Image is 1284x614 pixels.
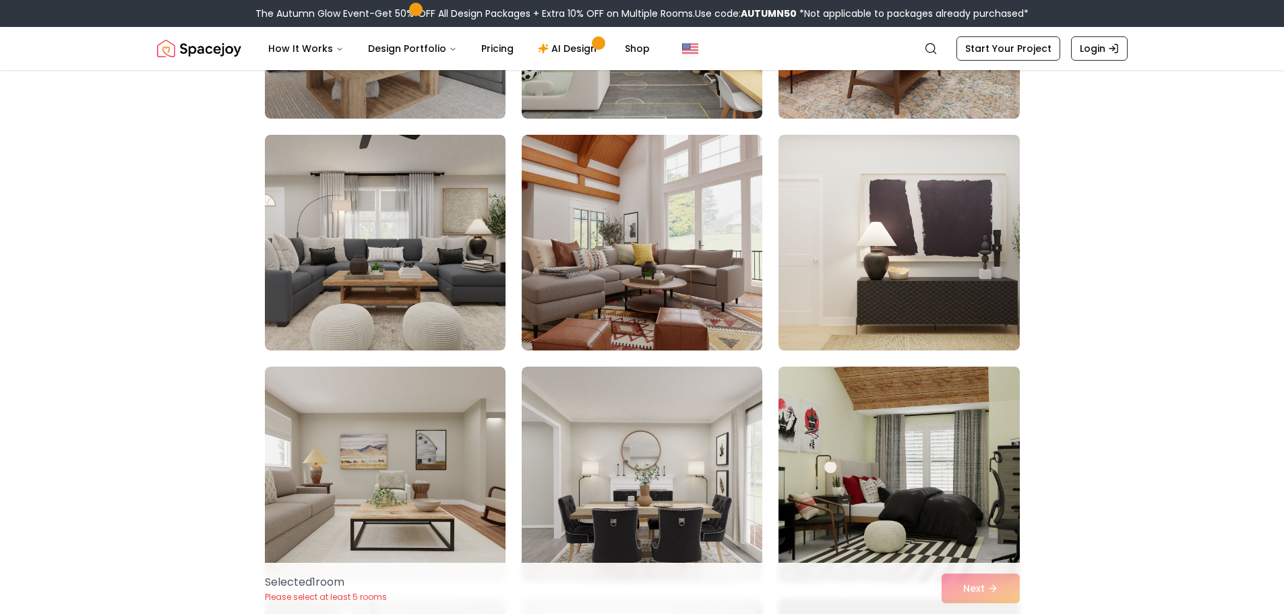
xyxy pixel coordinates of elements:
p: Selected 1 room [265,574,387,590]
div: The Autumn Glow Event-Get 50% OFF All Design Packages + Extra 10% OFF on Multiple Rooms. [255,7,1029,20]
button: Design Portfolio [357,35,468,62]
b: AUTUMN50 [741,7,797,20]
p: Please select at least 5 rooms [265,592,387,603]
img: United States [682,40,698,57]
img: Room room-40 [265,367,506,582]
a: Pricing [470,35,524,62]
button: How It Works [257,35,355,62]
img: Room room-39 [778,135,1019,350]
img: Spacejoy Logo [157,35,241,62]
img: Room room-42 [772,361,1025,588]
span: Use code: [695,7,797,20]
a: Start Your Project [956,36,1060,61]
nav: Global [157,27,1128,70]
a: Login [1071,36,1128,61]
a: Spacejoy [157,35,241,62]
img: Room room-41 [522,367,762,582]
img: Room room-38 [522,135,762,350]
a: Shop [614,35,661,62]
nav: Main [257,35,661,62]
img: Room room-37 [265,135,506,350]
span: *Not applicable to packages already purchased* [797,7,1029,20]
a: AI Design [527,35,611,62]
